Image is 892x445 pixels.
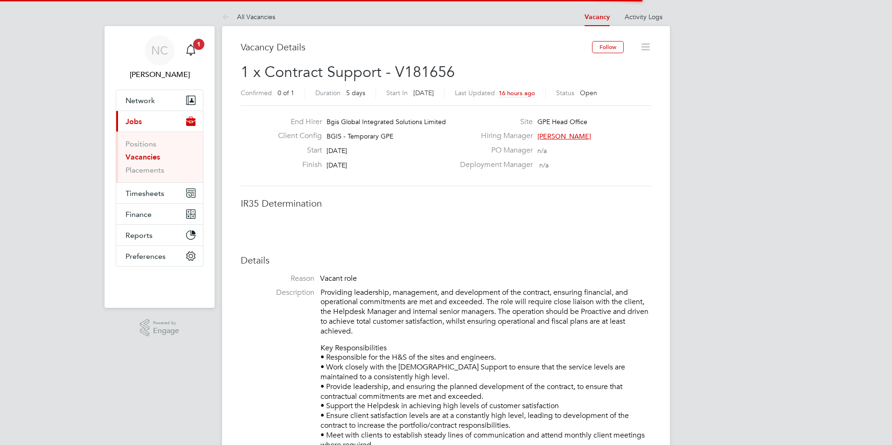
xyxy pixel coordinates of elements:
span: Jobs [125,117,142,126]
span: n/a [539,161,549,169]
button: Reports [116,225,203,245]
span: 1 [193,39,204,50]
span: Naomi Conn [116,69,203,80]
span: Timesheets [125,189,164,198]
span: Powered by [153,319,179,327]
label: Confirmed [241,89,272,97]
div: Jobs [116,132,203,182]
span: [DATE] [413,89,434,97]
button: Timesheets [116,183,203,203]
a: Vacancy [585,13,610,21]
span: Finance [125,210,152,219]
button: Finance [116,204,203,224]
a: Go to home page [116,276,203,291]
button: Follow [592,41,624,53]
p: Providing leadership, management, and development of the contract, ensuring financial, and operat... [321,288,651,336]
span: Bgis Global Integrated Solutions Limited [327,118,446,126]
label: Finish [271,160,322,170]
a: Placements [125,166,164,174]
span: [DATE] [327,146,347,155]
span: [DATE] [327,161,347,169]
label: Deployment Manager [454,160,533,170]
span: 0 of 1 [278,89,294,97]
label: Duration [315,89,341,97]
button: Jobs [116,111,203,132]
a: Powered byEngage [140,319,180,337]
button: Network [116,90,203,111]
label: Client Config [271,131,322,141]
label: Hiring Manager [454,131,533,141]
button: Preferences [116,246,203,266]
span: BGIS - Temporary GPE [327,132,393,140]
a: Vacancies [125,153,160,161]
label: PO Manager [454,146,533,155]
span: Engage [153,327,179,335]
img: fastbook-logo-retina.png [116,276,203,291]
a: Positions [125,139,156,148]
span: Reports [125,231,153,240]
span: Vacant role [320,274,357,283]
label: Status [556,89,574,97]
a: All Vacancies [222,13,275,21]
span: GPE Head Office [537,118,587,126]
span: 16 hours ago [499,89,535,97]
a: NC[PERSON_NAME] [116,35,203,80]
span: 5 days [346,89,365,97]
span: [PERSON_NAME] [537,132,591,140]
span: Network [125,96,155,105]
label: Start In [386,89,408,97]
label: Site [454,117,533,127]
nav: Main navigation [105,26,215,308]
span: n/a [537,146,547,155]
label: Last Updated [455,89,495,97]
span: NC [151,44,168,56]
label: End Hirer [271,117,322,127]
label: Reason [241,274,314,284]
span: Open [580,89,597,97]
h3: Vacancy Details [241,41,592,53]
span: Preferences [125,252,166,261]
label: Start [271,146,322,155]
h3: IR35 Determination [241,197,651,209]
span: 1 x Contract Support - V181656 [241,63,455,81]
h3: Details [241,254,651,266]
a: 1 [181,35,200,65]
a: Activity Logs [625,13,662,21]
label: Description [241,288,314,298]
